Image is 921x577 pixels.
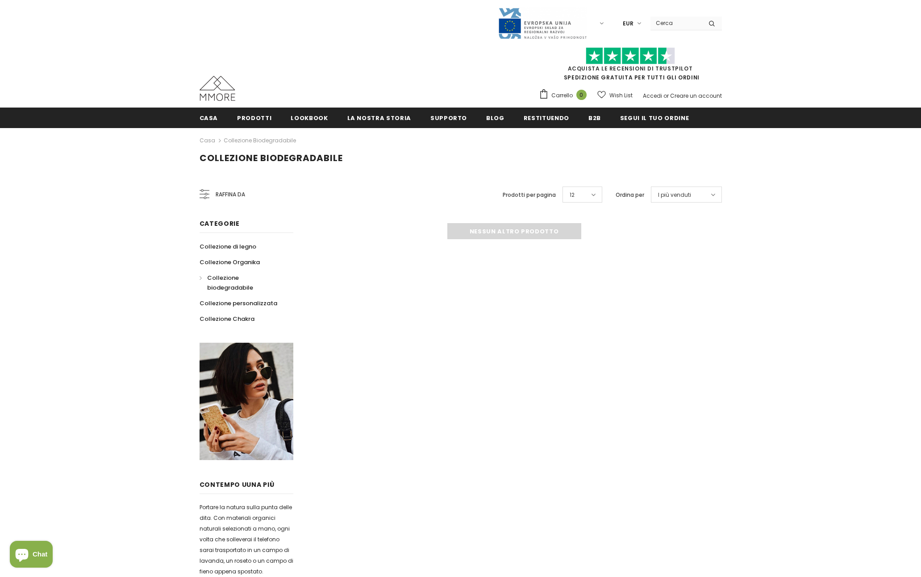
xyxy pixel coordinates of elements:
[200,315,254,323] span: Collezione Chakra
[486,114,504,122] span: Blog
[570,191,575,199] span: 12
[200,480,275,489] span: contempo uUna più
[503,191,556,199] label: Prodotti per pagina
[200,242,256,251] span: Collezione di legno
[200,114,218,122] span: Casa
[200,152,343,164] span: Collezione biodegradabile
[616,191,644,199] label: Ordina per
[7,541,55,570] inbox-online-store-chat: Shopify online store chat
[524,114,569,122] span: Restituendo
[207,274,253,292] span: Collezione biodegradabile
[347,114,411,122] span: La nostra storia
[498,19,587,27] a: Javni Razpis
[216,190,245,199] span: Raffina da
[200,295,277,311] a: Collezione personalizzata
[588,114,601,122] span: B2B
[200,502,293,577] p: Portare la natura sulla punta delle dita. Con materiali organici naturali selezionati a mano, ogn...
[620,108,689,128] a: Segui il tuo ordine
[623,19,633,28] span: EUR
[430,114,467,122] span: supporto
[347,108,411,128] a: La nostra storia
[586,47,675,65] img: Fidati di Pilot Stars
[200,311,254,327] a: Collezione Chakra
[237,114,271,122] span: Prodotti
[609,91,633,100] span: Wish List
[200,135,215,146] a: Casa
[643,92,662,100] a: Accedi
[658,191,691,199] span: I più venduti
[576,90,587,100] span: 0
[200,76,235,101] img: Casi MMORE
[200,219,240,228] span: Categorie
[200,254,260,270] a: Collezione Organika
[200,239,256,254] a: Collezione di legno
[588,108,601,128] a: B2B
[539,89,591,102] a: Carrello 0
[237,108,271,128] a: Prodotti
[200,299,277,307] span: Collezione personalizzata
[486,108,504,128] a: Blog
[291,108,328,128] a: Lookbook
[291,114,328,122] span: Lookbook
[597,87,633,103] a: Wish List
[498,7,587,40] img: Javni Razpis
[663,92,669,100] span: or
[200,108,218,128] a: Casa
[430,108,467,128] a: supporto
[650,17,702,29] input: Search Site
[568,65,693,72] a: Acquista le recensioni di TrustPilot
[200,258,260,266] span: Collezione Organika
[539,51,722,81] span: SPEDIZIONE GRATUITA PER TUTTI GLI ORDINI
[524,108,569,128] a: Restituendo
[200,270,283,295] a: Collezione biodegradabile
[551,91,573,100] span: Carrello
[670,92,722,100] a: Creare un account
[620,114,689,122] span: Segui il tuo ordine
[224,137,296,144] a: Collezione biodegradabile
